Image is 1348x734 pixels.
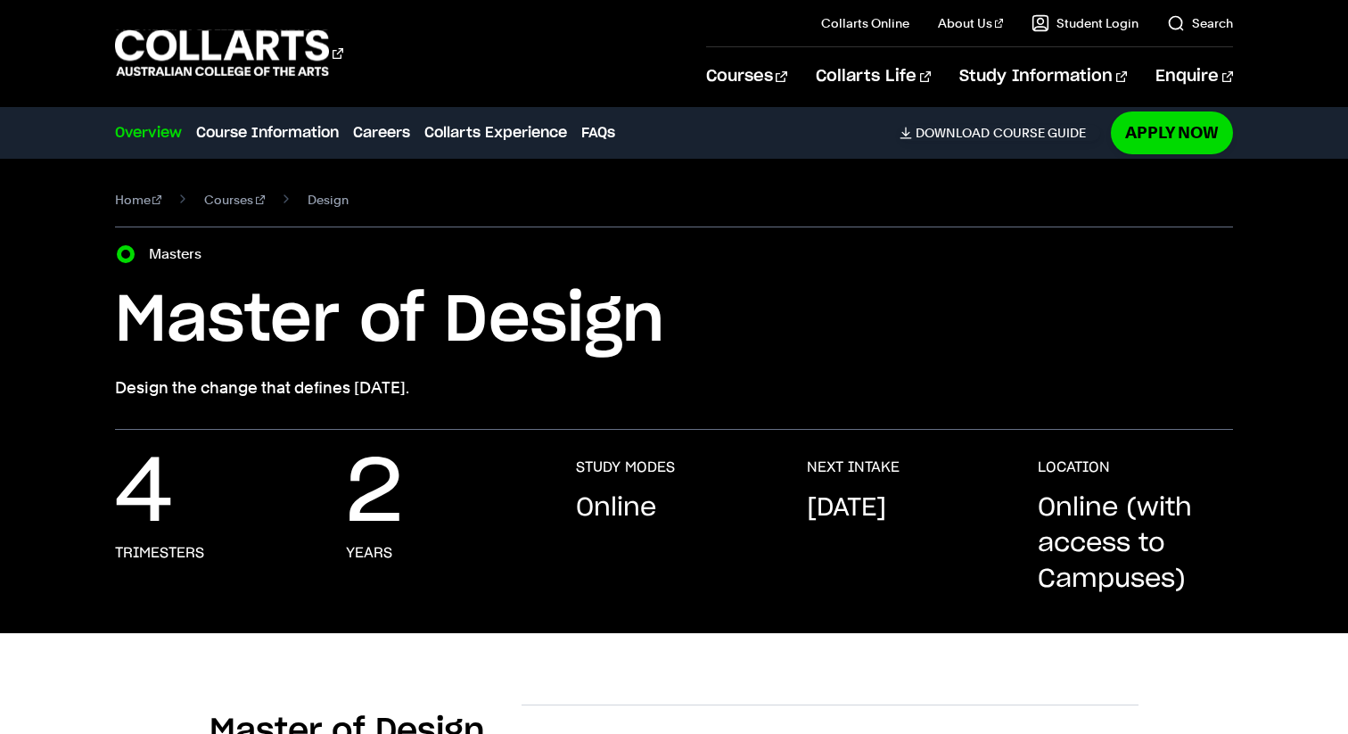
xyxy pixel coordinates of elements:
[204,187,265,212] a: Courses
[576,491,656,526] p: Online
[938,14,1004,32] a: About Us
[1038,458,1110,476] h3: LOCATION
[115,458,173,530] p: 4
[353,122,410,144] a: Careers
[807,491,886,526] p: [DATE]
[424,122,567,144] a: Collarts Experience
[807,458,900,476] h3: NEXT INTAKE
[821,14,909,32] a: Collarts Online
[115,375,1234,400] p: Design the change that defines [DATE].
[1155,47,1233,106] a: Enquire
[1032,14,1138,32] a: Student Login
[900,125,1100,141] a: DownloadCourse Guide
[576,458,675,476] h3: STUDY MODES
[346,458,403,530] p: 2
[115,544,204,562] h3: Trimesters
[1038,491,1233,598] p: Online (with access to Campuses)
[959,47,1127,106] a: Study Information
[706,47,787,106] a: Courses
[149,242,212,267] label: Masters
[816,47,931,106] a: Collarts Life
[196,122,339,144] a: Course Information
[916,125,990,141] span: Download
[115,187,162,212] a: Home
[115,122,182,144] a: Overview
[308,187,349,212] span: Design
[115,28,343,78] div: Go to homepage
[115,281,1234,361] h1: Master of Design
[1167,14,1233,32] a: Search
[581,122,615,144] a: FAQs
[346,544,392,562] h3: Years
[1111,111,1233,153] a: Apply Now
